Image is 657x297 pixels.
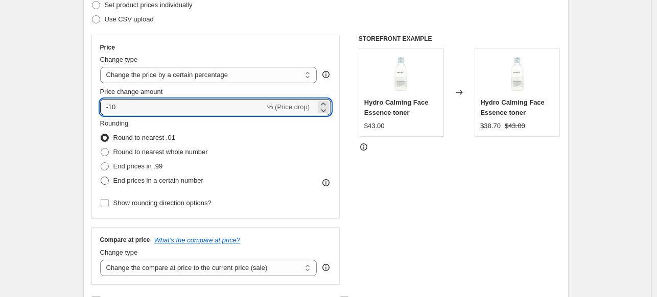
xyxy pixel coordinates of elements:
span: Price change amount [100,88,163,95]
input: -15 [100,99,265,115]
span: Round to nearest whole number [113,148,208,156]
span: % (Price drop) [267,103,310,111]
img: 43_80x.png [381,54,421,94]
h3: Price [100,43,115,52]
span: Show rounding direction options? [113,199,212,207]
span: Hydro Calming Face Essence toner [364,98,429,116]
h3: Compare at price [100,236,150,244]
span: End prices in .99 [113,162,163,170]
h6: STOREFRONT EXAMPLE [359,35,560,43]
span: Use CSV upload [105,15,154,23]
span: Change type [100,249,138,256]
span: Change type [100,56,138,63]
span: Rounding [100,119,129,127]
strike: $43.00 [505,121,525,131]
span: Set product prices individually [105,1,193,9]
div: help [321,262,331,273]
button: What's the compare at price? [154,236,241,244]
div: $38.70 [480,121,501,131]
div: help [321,69,331,80]
span: End prices in a certain number [113,177,203,184]
div: $43.00 [364,121,385,131]
img: 43_80x.png [497,54,538,94]
span: Hydro Calming Face Essence toner [480,98,545,116]
span: Round to nearest .01 [113,134,175,141]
